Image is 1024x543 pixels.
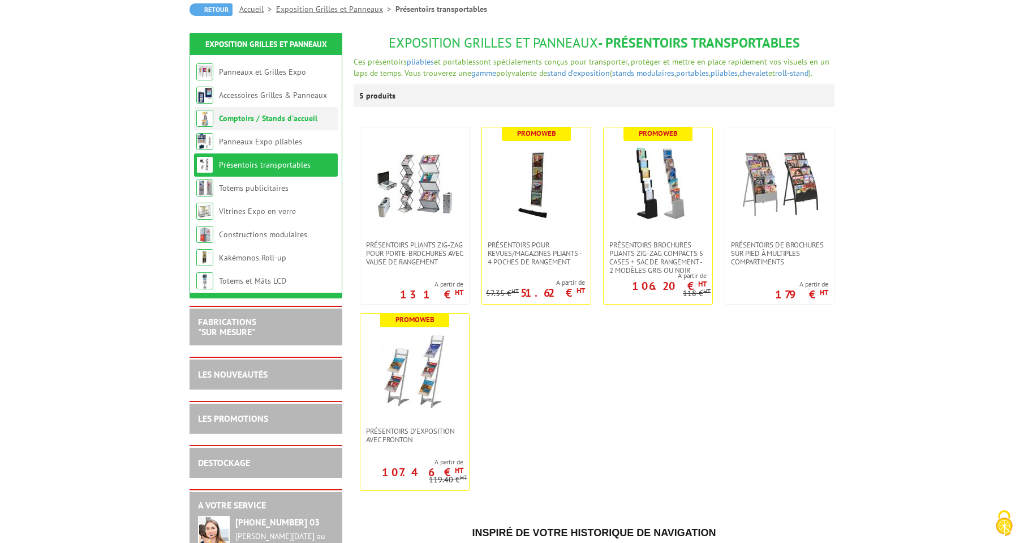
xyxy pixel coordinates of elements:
button: Cookies (fenêtre modale) [984,504,1024,543]
a: roll-stand [775,68,808,78]
p: 131 € [400,291,463,298]
img: Panneaux Expo pliables [196,133,213,150]
span: Présentoirs brochures pliants Zig-Zag compacts 5 cases + sac de rangement - 2 Modèles Gris ou Noir [609,241,707,275]
img: Comptoirs / Stands d'accueil [196,110,213,127]
span: Présentoirs pliants Zig-Zag pour porte-brochures avec valise de rangement [366,241,463,266]
a: stands modulaires [612,68,674,78]
a: Vitrines Expo en verre [219,206,296,216]
a: pliables [407,57,434,67]
span: sont spécialements conçus pour transporter, protéger et mettre en place rapidement vos visuels en... [354,57,829,78]
span: A partir de [604,271,707,280]
span: Présentoirs d'exposition avec Fronton [366,427,463,444]
span: Ces présentoirs [354,57,407,67]
a: stand d’exposition [547,68,610,78]
sup: HT [455,465,463,475]
a: Présentoirs de brochures sur pied à multiples compartiments [725,241,834,266]
a: Constructions modulaires [219,229,307,240]
a: Présentoirs brochures pliants Zig-Zag compacts 5 cases + sac de rangement - 2 Modèles Gris ou Noir [604,241,712,275]
span: Présentoirs pour revues/magazines pliants - 4 poches de rangement [488,241,585,266]
img: Kakémonos Roll-up [196,249,213,266]
a: Totems publicitaires [219,183,289,193]
sup: HT [455,288,463,297]
p: 5 produits [359,84,402,107]
span: Exposition Grilles et Panneaux [389,34,598,52]
img: Constructions modulaires [196,226,213,243]
span: Inspiré de votre historique de navigation [472,527,716,538]
a: Panneaux Expo pliables [219,136,302,147]
a: Présentoirs pour revues/magazines pliants - 4 poches de rangement [482,241,591,266]
img: Panneaux et Grilles Expo [196,63,213,80]
img: Présentoirs de brochures sur pied à multiples compartiments [740,144,819,224]
span: A partir de [360,458,463,467]
b: Promoweb [517,129,556,138]
span: A partir de [400,280,463,289]
a: DESTOCKAGE [198,457,250,468]
a: Accueil [239,4,276,14]
a: Présentoirs transportables [219,160,311,170]
b: Promoweb [395,315,434,324]
h2: A votre service [198,501,334,511]
p: 179 € [775,291,828,298]
p: 107.46 € [382,469,463,476]
img: Présentoirs brochures pliants Zig-Zag compacts 5 cases + sac de rangement - 2 Modèles Gris ou Noir [618,144,698,224]
img: Présentoirs pliants Zig-Zag pour porte-brochures avec valise de rangement [375,144,454,224]
a: chevalet [739,68,768,78]
a: Présentoirs pliants Zig-Zag pour porte-brochures avec valise de rangement [360,241,469,266]
a: Retour [190,3,233,16]
a: pliables [711,68,738,78]
a: Présentoirs d'exposition avec Fronton [360,427,469,444]
a: LES NOUVEAUTÉS [198,369,268,380]
strong: [PHONE_NUMBER] 03 [235,516,320,528]
h1: - Présentoirs transportables [354,36,834,50]
img: Totems publicitaires [196,179,213,196]
img: Présentoirs transportables [196,156,213,173]
a: Kakémonos Roll-up [219,253,286,263]
sup: HT [820,288,828,297]
span: A partir de [486,278,585,287]
img: Vitrines Expo en verre [196,203,213,220]
a: FABRICATIONS"Sur Mesure" [198,316,256,337]
a: Totems et Mâts LCD [219,276,286,286]
a: gamme [471,68,496,78]
font: et portables [354,57,829,78]
p: 118 € [683,289,711,298]
li: Présentoirs transportables [395,3,487,15]
a: LES PROMOTIONS [198,413,268,424]
span: A partir de [775,280,828,289]
a: Exposition Grilles et Panneaux [205,39,327,49]
sup: HT [703,287,711,295]
a: Accessoires Grilles & Panneaux [219,90,327,100]
sup: HT [511,287,519,295]
img: Cookies (fenêtre modale) [990,509,1018,537]
p: 57.35 € [486,289,519,298]
b: Promoweb [639,129,678,138]
img: Présentoirs d'exposition avec Fronton [375,331,454,410]
img: Accessoires Grilles & Panneaux [196,87,213,104]
span: ( , , , et ). [610,68,812,78]
a: Panneaux et Grilles Expo [219,67,306,77]
sup: HT [576,286,585,296]
p: 51.62 € [520,289,585,296]
a: Comptoirs / Stands d'accueil [219,113,317,123]
a: Exposition Grilles et Panneaux [276,4,395,14]
img: Totems et Mâts LCD [196,272,213,289]
p: 106.20 € [632,283,707,289]
sup: HT [460,473,467,481]
sup: HT [698,279,707,289]
p: 119.40 € [429,476,467,484]
a: portables [676,68,709,78]
span: Présentoirs de brochures sur pied à multiples compartiments [731,241,828,266]
img: Présentoirs pour revues/magazines pliants - 4 poches de rangement [497,144,576,224]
